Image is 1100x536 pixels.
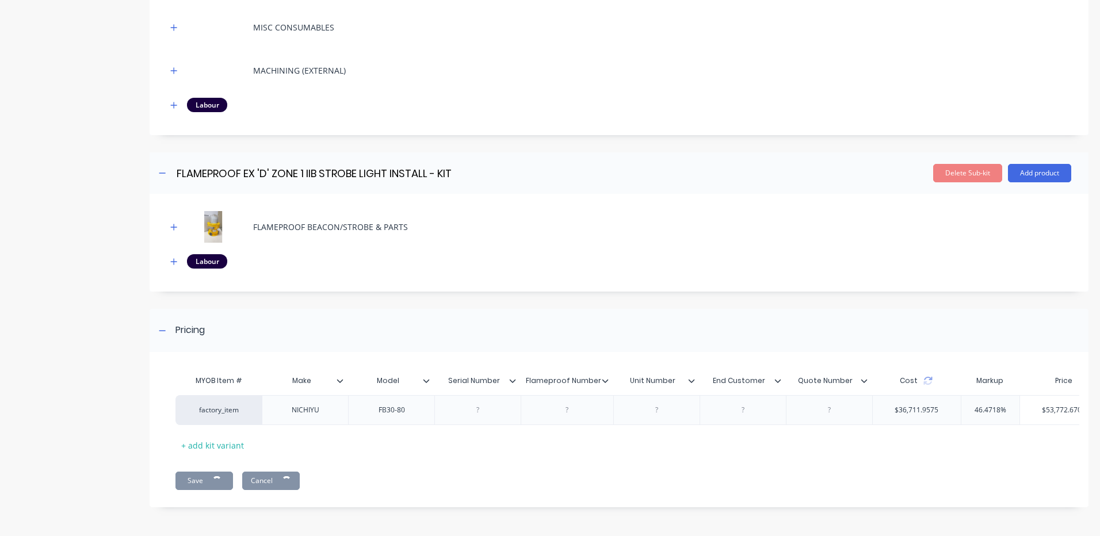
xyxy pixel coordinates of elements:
[253,221,408,233] div: FLAMEPROOF BEACON/STROBE & PARTS
[262,366,341,395] div: Make
[363,403,421,418] div: FB30-80
[348,366,427,395] div: Model
[187,211,245,243] img: FLAMEPROOF BEACON/STROBE & PARTS
[175,323,205,338] div: Pricing
[277,403,334,418] div: NICHIYU
[175,165,454,182] input: Enter sub-kit name
[253,64,346,76] div: MACHINING (EXTERNAL)
[1008,164,1071,182] button: Add product
[961,369,1019,392] div: Markup
[786,366,865,395] div: Quote Number
[434,366,514,395] div: Serial Number
[900,376,918,386] span: Cost
[242,472,300,490] button: Cancel
[933,164,1002,182] button: Delete Sub-kit
[187,98,227,112] div: Labour
[253,21,334,33] div: MISC CONSUMABLES
[175,472,233,490] button: Save
[188,405,251,415] div: factory_item
[521,369,613,392] div: Flameproof Number
[175,369,262,392] div: MYOB Item #
[613,369,700,392] div: Unit Number
[521,366,606,395] div: Flameproof Number
[786,369,872,392] div: Quote Number
[961,396,1019,424] div: 46.4718%
[700,369,786,392] div: End Customer
[613,366,693,395] div: Unit Number
[187,254,227,268] div: Labour
[262,369,348,392] div: Make
[175,437,250,454] div: + add kit variant
[872,369,961,392] div: Cost
[434,369,521,392] div: Serial Number
[700,366,779,395] div: End Customer
[348,369,434,392] div: Model
[885,396,948,424] div: $36,711.9575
